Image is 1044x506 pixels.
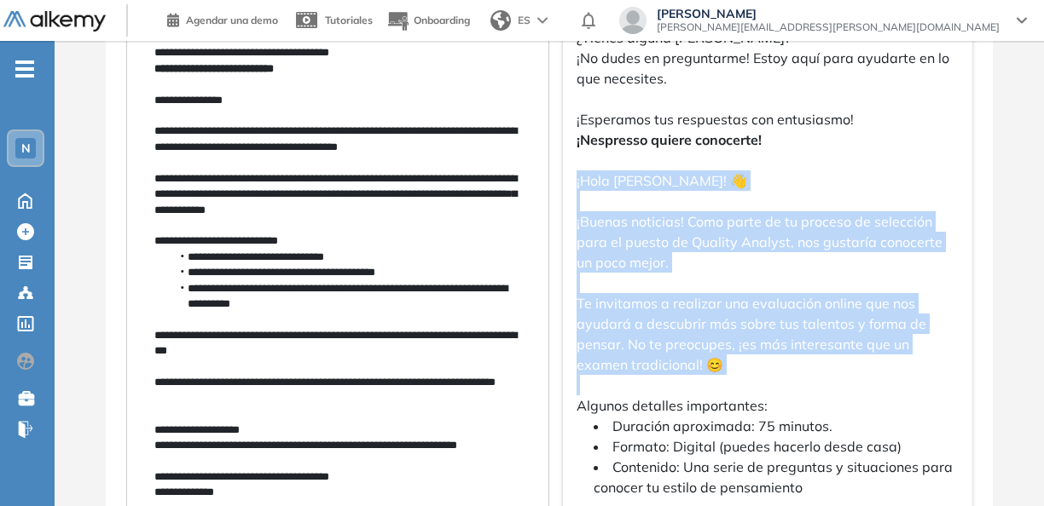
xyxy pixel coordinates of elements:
img: world [490,10,511,31]
i: - [15,67,34,71]
button: Onboarding [386,3,470,39]
li: Formato: Digital (puedes hacerlo desde casa) [594,436,959,457]
p: ¡Esperamos tus respuestas con entusiasmo! [577,109,959,129]
strong: ¡Nespresso quiere conocerte! [577,131,762,148]
img: arrow [537,17,548,24]
p: ¡No dudes en preguntarme! Estoy aquí para ayudarte en lo que necesites. [577,48,959,89]
iframe: Chat Widget [959,424,1044,506]
span: [PERSON_NAME][EMAIL_ADDRESS][PERSON_NAME][DOMAIN_NAME] [657,20,1000,34]
p: ¡Hola [PERSON_NAME]! 👋 [577,170,959,191]
span: Onboarding [414,14,470,26]
span: Tutoriales [325,14,373,26]
span: [PERSON_NAME] [657,7,1000,20]
p: Algunos detalles importantes: [577,395,959,416]
p: Te invitamos a realizar una evaluación online que nos ayudará a descubrir más sobre tus talentos ... [577,293,959,375]
span: ES [518,13,531,28]
li: Contenido: Una serie de preguntas y situaciones para conocer tu estilo de pensamiento [594,457,959,497]
p: ¡Buenas noticias! Como parte de tu proceso de selección para el puesto de Quality Analyst, nos gu... [577,211,959,273]
span: Agendar una demo [186,14,278,26]
a: Agendar una demo [167,9,278,29]
li: Duración aproximada: 75 minutos. [594,416,959,436]
span: N [21,141,31,155]
img: Logo [3,11,106,32]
